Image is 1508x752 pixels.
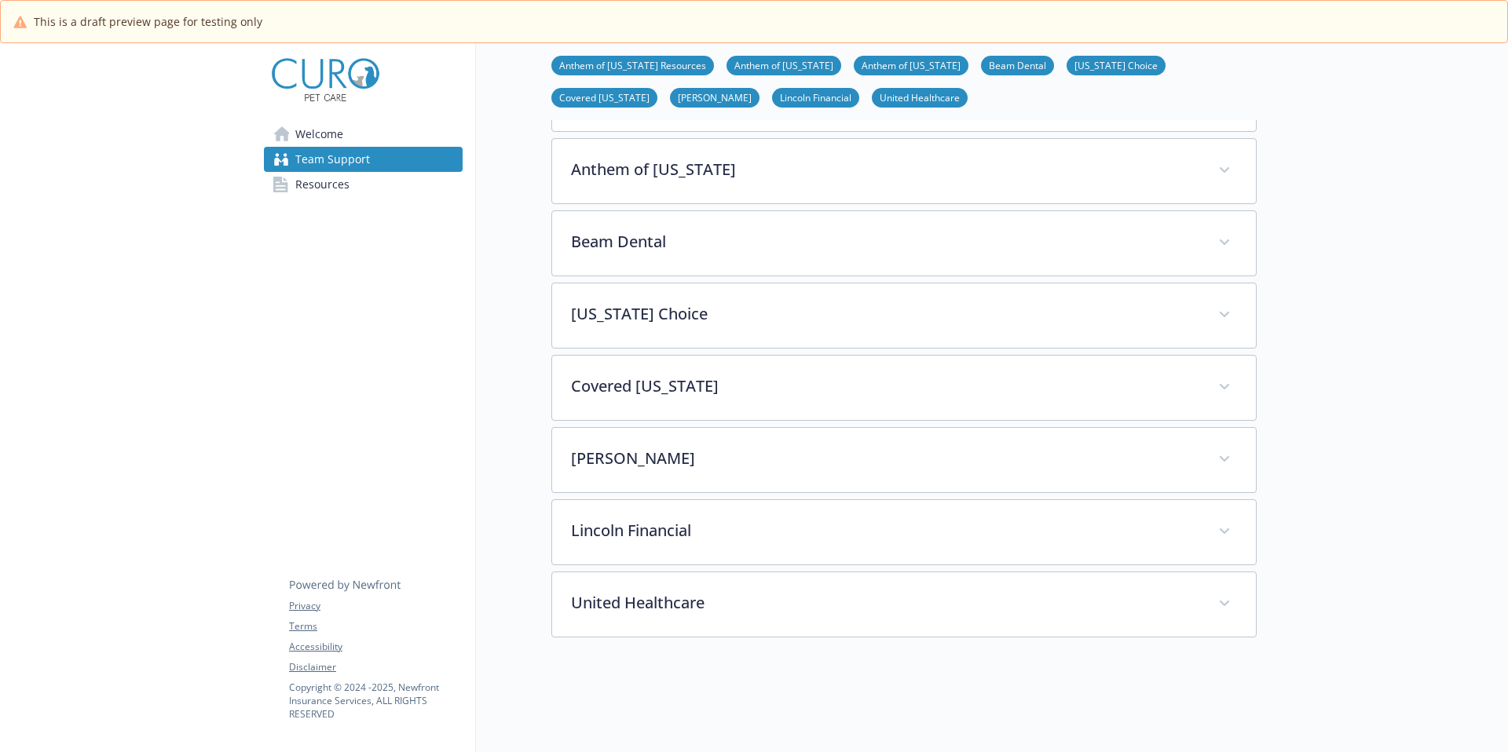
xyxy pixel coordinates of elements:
span: Welcome [295,122,343,147]
a: Anthem of [US_STATE] [727,57,841,72]
p: Lincoln Financial [571,519,1199,542]
a: Privacy [289,599,462,613]
p: Covered [US_STATE] [571,374,1199,398]
a: Covered [US_STATE] [551,89,657,104]
a: Anthem of [US_STATE] Resources [551,57,714,72]
a: Beam Dental [981,57,1054,72]
div: United Healthcare [552,572,1256,637]
div: Beam Dental [552,211,1256,276]
div: Covered [US_STATE] [552,356,1256,420]
a: Anthem of [US_STATE] [854,57,968,72]
p: Copyright © 2024 - 2025 , Newfront Insurance Services, ALL RIGHTS RESERVED [289,681,462,721]
p: United Healthcare [571,591,1199,615]
p: Beam Dental [571,230,1199,254]
a: United Healthcare [872,89,968,104]
a: Accessibility [289,640,462,654]
p: Anthem of [US_STATE] [571,158,1199,181]
a: Resources [264,172,463,197]
a: Disclaimer [289,660,462,674]
span: Resources [295,172,350,197]
p: [PERSON_NAME] [571,447,1199,470]
a: [US_STATE] Choice [1067,57,1166,72]
a: Lincoln Financial [772,89,859,104]
a: Team Support [264,147,463,172]
a: Welcome [264,122,463,147]
div: Anthem of [US_STATE] [552,139,1256,203]
span: This is a draft preview page for testing only [34,13,262,30]
a: Terms [289,619,462,633]
a: [PERSON_NAME] [670,89,759,104]
div: [US_STATE] Choice [552,283,1256,348]
span: Team Support [295,147,370,172]
div: [PERSON_NAME] [552,428,1256,492]
p: [US_STATE] Choice [571,302,1199,326]
div: Lincoln Financial [552,500,1256,564]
